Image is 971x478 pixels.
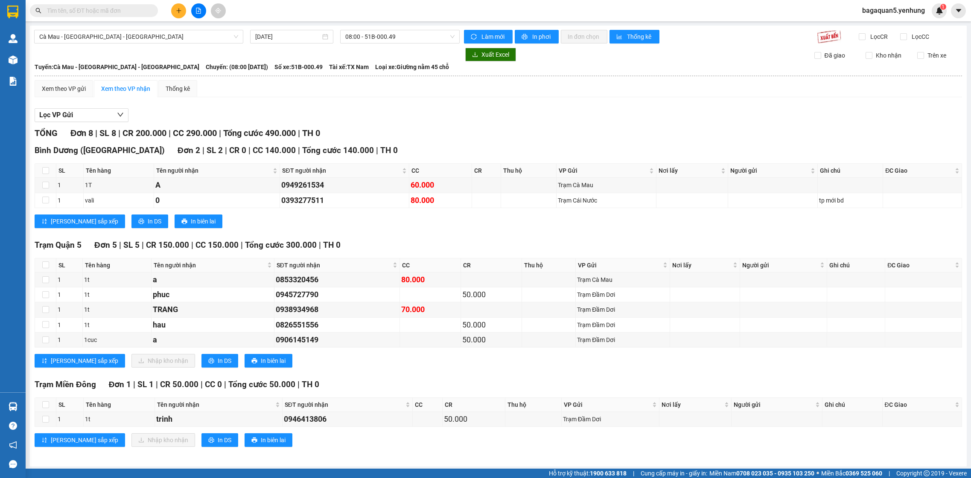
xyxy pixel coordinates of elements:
span: ⚪️ [816,472,819,475]
span: VP Gửi [564,400,650,409]
span: CR 50.000 [160,380,198,389]
div: 0946413806 [284,413,411,425]
span: ĐC Giao [887,261,953,270]
td: phuc [152,287,274,302]
img: icon-new-feature [936,7,943,14]
div: 1t [84,290,150,299]
div: Xem theo VP nhận [101,84,150,93]
button: plus [171,3,186,18]
b: Tuyến: Cà Mau - [GEOGRAPHIC_DATA] - [GEOGRAPHIC_DATA] [35,64,199,70]
span: caret-down [955,7,962,14]
span: | [119,240,121,250]
div: 0826551556 [276,319,399,331]
span: Trạm Miền Đông [35,380,96,389]
td: A [154,178,280,193]
th: CC [413,398,442,412]
span: | [298,145,300,155]
input: 13/10/2025 [255,32,321,41]
span: printer [208,358,214,365]
div: a [153,274,273,286]
td: trinh [155,412,282,427]
span: printer [251,437,257,444]
div: 0853320456 [276,274,399,286]
strong: 1900 633 818 [590,470,627,477]
div: 0949261534 [281,179,408,191]
span: | [142,240,144,250]
span: printer [138,218,144,225]
img: solution-icon [9,77,17,86]
td: Trạm Đầm Dơi [576,318,670,333]
span: | [319,240,321,250]
span: CR 200.000 [122,128,166,138]
span: printer [181,218,187,225]
th: CR [443,398,506,412]
span: | [297,380,300,389]
span: | [298,128,300,138]
button: printerIn DS [201,433,238,447]
div: Trạm Cà Mau [577,275,668,284]
td: Trạm Đầm Dơi [576,333,670,348]
div: Trạm Cái Nước [558,196,655,205]
span: Nơi lấy [672,261,731,270]
span: Loại xe: Giường nằm 45 chỗ [375,62,449,72]
span: Làm mới [481,32,506,41]
span: | [219,128,221,138]
span: aim [215,8,221,14]
span: Hỗ trợ kỹ thuật: [549,469,627,478]
td: Trạm Cái Nước [557,193,656,208]
span: SL 8 [99,128,116,138]
div: Xem theo VP gửi [42,84,86,93]
button: sort-ascending[PERSON_NAME] sắp xếp [35,214,125,228]
span: In DS [218,356,231,365]
span: | [118,128,120,138]
span: plus [176,8,182,14]
td: 0853320456 [274,272,400,287]
div: hau [153,319,273,331]
div: 1cuc [84,335,150,345]
span: Bình Dương ([GEOGRAPHIC_DATA]) [35,145,165,155]
span: printer [251,358,257,365]
sup: 1 [940,4,946,10]
div: 50.000 [462,334,520,346]
span: Trên xe [924,51,950,60]
span: Người gửi [742,261,819,270]
button: printerIn biên lai [175,214,222,228]
div: 1 [58,305,81,314]
span: | [241,240,243,250]
span: sort-ascending [41,218,47,225]
button: sort-ascending[PERSON_NAME] sắp xếp [35,433,125,447]
div: a [153,334,273,346]
span: Miền Bắc [821,469,882,478]
th: CC [409,164,472,178]
span: | [169,128,171,138]
div: 50.000 [462,319,520,331]
td: 0949261534 [280,178,409,193]
span: Xuất Excel [481,50,509,59]
span: download [472,52,478,58]
div: 1 [58,180,82,190]
strong: 0708 023 035 - 0935 103 250 [736,470,814,477]
button: downloadNhập kho nhận [131,354,195,368]
span: CC 290.000 [173,128,217,138]
button: Lọc VP Gửi [35,108,128,122]
span: Tổng cước 50.000 [228,380,295,389]
div: 1T [85,180,152,190]
button: printerIn biên lai [245,433,292,447]
span: question-circle [9,422,17,430]
th: Thu hộ [501,164,557,178]
span: Lọc CR [867,32,889,41]
span: Tổng cước 140.000 [302,145,374,155]
span: Đơn 2 [178,145,200,155]
td: 0826551556 [274,318,400,333]
span: printer [208,437,214,444]
div: Trạm Đầm Dơi [563,414,658,424]
td: 0906145149 [274,333,400,348]
span: | [95,128,97,138]
div: 0906145149 [276,334,399,346]
div: 50.000 [444,413,504,425]
div: 0945727790 [276,289,399,301]
span: SL 5 [123,240,140,250]
span: In biên lai [261,356,286,365]
img: warehouse-icon [9,34,17,43]
td: hau [152,318,274,333]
